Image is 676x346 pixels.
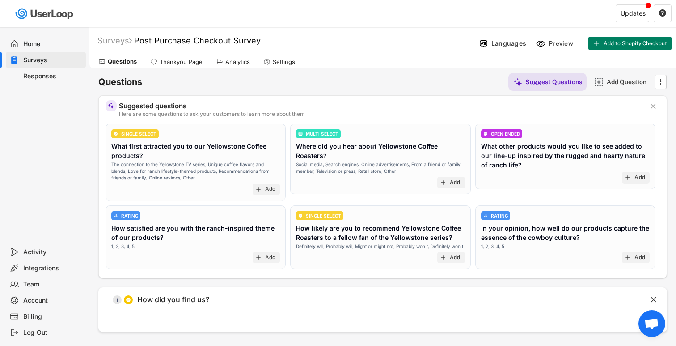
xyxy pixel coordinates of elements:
div: Integrations [23,264,82,273]
img: CircleTickMinorWhite.svg [126,297,131,303]
div: SINGLE SELECT [306,214,341,218]
div: Suggested questions [119,103,642,109]
text:  [659,9,666,17]
div: RATING [121,214,138,218]
button: add [624,254,631,261]
div: How likely are you to recommend Yellowstone Coffee Roasters to a fellow fan of the Yellowstone se... [296,223,465,242]
button: add [439,254,447,261]
div: Suggest Questions [525,78,582,86]
div: Settings [273,58,295,66]
img: Language%20Icon.svg [479,39,488,48]
div: Log Out [23,329,82,337]
img: AdjustIcon.svg [483,214,488,218]
button:  [649,295,658,304]
img: userloop-logo-01.svg [13,4,76,23]
button:  [656,75,665,89]
div: Questions [108,58,137,65]
div: The connection to the Yellowstone TV series, Unique coffee flavors and blends, Love for ranch lif... [111,161,280,181]
div: Languages [491,39,526,47]
div: Billing [23,312,82,321]
button: add [439,179,447,186]
div: Add [265,186,276,193]
div: Where did you hear about Yellowstone Coffee Roasters? [296,141,465,160]
div: Add Question [607,78,651,86]
div: What first attracted you to our Yellowstone Coffee products? [111,141,280,160]
div: Surveys [97,35,132,46]
div: Add [634,254,645,261]
div: How did you find us? [137,295,209,304]
div: MULTI SELECT [306,132,338,136]
div: Team [23,280,82,289]
div: Here are some questions to ask your customers to learn more about them [119,111,642,117]
button:  [649,102,658,111]
div: Add [450,254,461,261]
button: add [255,186,262,193]
div: 1, 2, 3, 4, 5 [481,243,504,250]
div: Definitely will, Probably will, Might or might not, Probably won't, Definitely won't [296,243,463,250]
div: Account [23,296,82,305]
text:  [660,77,662,86]
h6: Questions [98,76,142,88]
div: Home [23,40,82,48]
button: add [255,254,262,261]
font: Post Purchase Checkout Survey [134,36,261,45]
text:  [651,102,656,111]
div: Add [634,174,645,181]
img: ListMajor.svg [298,132,303,136]
div: Social media, Search engines, Online advertisements, From a friend or family member, Television o... [296,161,465,175]
div: Add [265,254,276,261]
button:  [659,9,667,17]
div: OPEN ENDED [491,132,520,136]
div: How satisfied are you with the ranch-inspired theme of our products? [111,223,280,242]
div: Thankyou Page [160,58,203,66]
div: Responses [23,72,82,81]
button: add [624,174,631,181]
div: 1, 2, 3, 4, 5 [111,243,135,250]
text:  [651,295,656,304]
img: MagicMajor%20%28Purple%29.svg [108,103,114,109]
img: CircleTickMinorWhite.svg [298,214,303,218]
a: Open chat [638,310,665,337]
div: Updates [621,10,646,17]
div: In your opinion, how well do our products capture the essence of the cowboy culture? [481,223,650,242]
div: SINGLE SELECT [121,132,156,136]
span: Add to Shopify Checkout [604,41,667,46]
div: What other products would you like to see added to our line-up inspired by the rugged and hearty ... [481,141,650,170]
div: Surveys [23,56,82,64]
div: Preview [549,39,575,47]
div: Analytics [225,58,250,66]
img: AddMajor.svg [594,77,604,87]
button: Add to Shopify Checkout [588,37,672,50]
div: RATING [491,214,508,218]
div: 1 [113,298,122,302]
img: AdjustIcon.svg [114,214,118,218]
div: Activity [23,248,82,256]
img: MagicMajor%20%28Purple%29.svg [513,77,522,87]
img: ConversationMinor.svg [483,132,488,136]
img: CircleTickMinorWhite.svg [114,132,118,136]
div: Add [450,179,461,186]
